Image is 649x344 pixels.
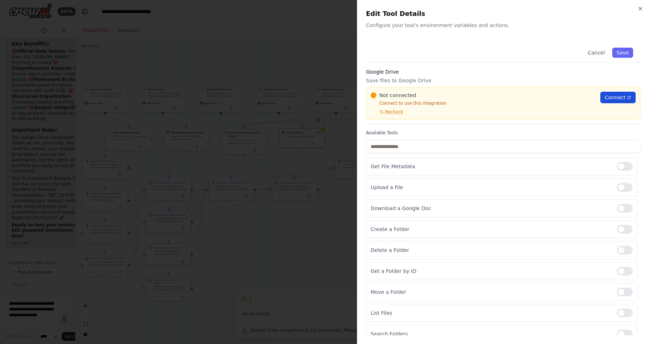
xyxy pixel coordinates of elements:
[612,48,633,58] button: Save
[366,68,640,75] h3: Google Drive
[371,184,611,191] p: Upload a File
[371,226,611,233] p: Create a Folder
[605,94,626,101] span: Connect
[366,22,640,29] p: Configure your tool's environment variables and actions.
[379,92,416,99] span: Not connected
[366,130,640,136] label: Available Tools
[371,267,611,275] p: Get a Folder by ID
[371,330,611,338] p: Search Folders
[371,163,611,170] p: Get File Metadata
[371,288,611,296] p: Move a Folder
[371,205,611,212] p: Download a Google Doc
[371,247,611,254] p: Delete a Folder
[371,309,611,317] p: List Files
[366,77,640,84] p: Save files to Google Drive
[600,92,636,103] a: Connect
[366,9,640,19] h2: Edit Tool Details
[371,100,596,106] p: Connect to use this integration
[385,109,403,115] span: Recheck
[583,48,609,58] button: Cancel
[371,109,403,115] button: Recheck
